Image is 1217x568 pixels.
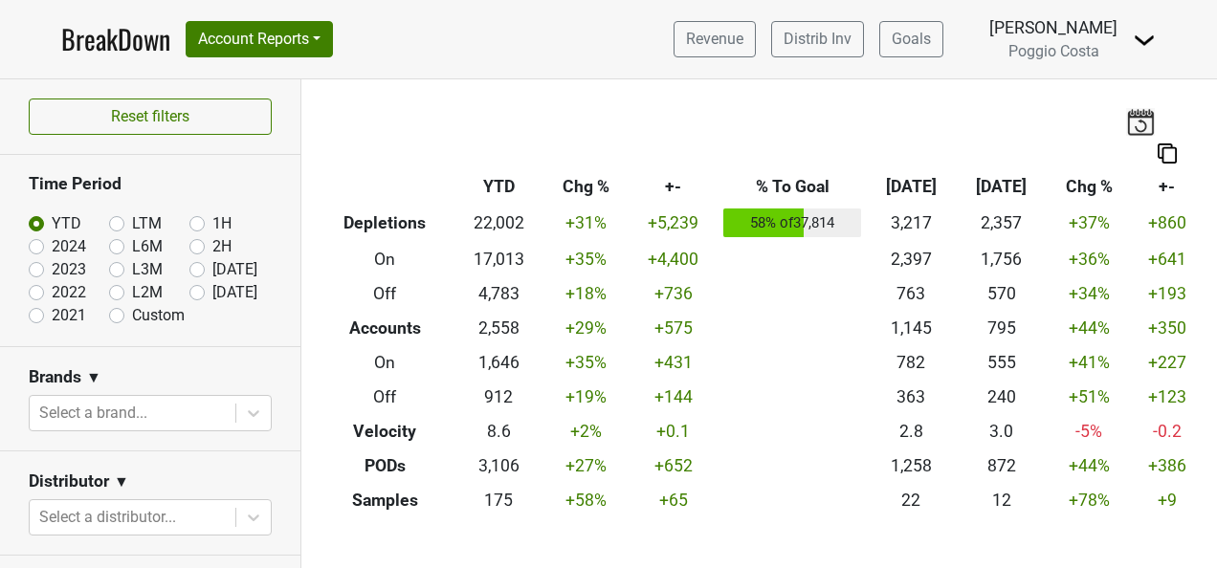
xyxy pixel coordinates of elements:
[454,414,543,448] td: 8.6
[957,311,1047,345] td: 795
[1047,414,1131,448] td: -5 %
[629,345,719,380] td: +431
[629,311,719,345] td: +575
[1047,276,1131,311] td: +34 %
[316,483,454,517] th: Samples
[1158,143,1177,164] img: Copy to clipboard
[316,448,454,483] th: PODs
[543,205,628,243] td: +31 %
[316,311,454,345] th: Accounts
[316,414,454,448] th: Velocity
[1008,42,1099,60] span: Poggio Costa
[1131,276,1203,311] td: +193
[674,21,756,57] a: Revenue
[1126,108,1155,135] img: last_updated_date
[543,380,628,414] td: +19 %
[29,98,272,135] button: Reset filters
[1131,414,1203,448] td: -0.2
[1131,380,1203,414] td: +123
[629,414,719,448] td: +0.1
[957,276,1047,311] td: 570
[212,281,257,304] label: [DATE]
[316,242,454,276] th: On
[52,304,86,327] label: 2021
[866,483,956,517] td: 22
[1131,311,1203,345] td: +350
[1047,170,1131,205] th: Chg %
[29,367,81,387] h3: Brands
[316,276,454,311] th: Off
[1131,448,1203,483] td: +386
[543,170,628,205] th: Chg %
[454,170,543,205] th: YTD
[866,311,956,345] td: 1,145
[1047,483,1131,517] td: +78 %
[866,380,956,414] td: 363
[132,235,163,258] label: L6M
[454,205,543,243] td: 22,002
[629,242,719,276] td: +4,400
[957,170,1047,205] th: [DATE]
[1047,345,1131,380] td: +41 %
[629,276,719,311] td: +736
[866,276,956,311] td: 763
[61,19,170,59] a: BreakDown
[866,345,956,380] td: 782
[629,170,719,205] th: +-
[1131,242,1203,276] td: +641
[316,345,454,380] th: On
[866,414,956,448] td: 2.8
[454,311,543,345] td: 2,558
[543,311,628,345] td: +29 %
[29,471,109,492] h3: Distributor
[957,205,1047,243] td: 2,357
[1131,205,1203,243] td: +860
[86,366,101,389] span: ▼
[1047,205,1131,243] td: +37 %
[771,21,864,57] a: Distrib Inv
[543,345,628,380] td: +35 %
[866,242,956,276] td: 2,397
[186,21,333,57] button: Account Reports
[1131,170,1203,205] th: +-
[866,448,956,483] td: 1,258
[316,205,454,243] th: Depletions
[866,170,956,205] th: [DATE]
[52,281,86,304] label: 2022
[316,380,454,414] th: Off
[1047,448,1131,483] td: +44 %
[629,483,719,517] td: +65
[1047,311,1131,345] td: +44 %
[629,205,719,243] td: +5,239
[454,276,543,311] td: 4,783
[957,483,1047,517] td: 12
[52,258,86,281] label: 2023
[1047,380,1131,414] td: +51 %
[132,304,185,327] label: Custom
[989,15,1117,40] div: [PERSON_NAME]
[52,212,81,235] label: YTD
[52,235,86,258] label: 2024
[957,345,1047,380] td: 555
[454,448,543,483] td: 3,106
[132,281,163,304] label: L2M
[1047,242,1131,276] td: +36 %
[114,470,129,493] span: ▼
[719,170,866,205] th: % To Goal
[454,380,543,414] td: 912
[212,235,232,258] label: 2H
[1133,29,1156,52] img: Dropdown Menu
[543,414,628,448] td: +2 %
[543,483,628,517] td: +58 %
[454,242,543,276] td: 17,013
[957,242,1047,276] td: 1,756
[866,205,956,243] td: 3,217
[543,276,628,311] td: +18 %
[879,21,943,57] a: Goals
[1131,345,1203,380] td: +227
[132,212,162,235] label: LTM
[629,380,719,414] td: +144
[629,448,719,483] td: +652
[957,380,1047,414] td: 240
[543,448,628,483] td: +27 %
